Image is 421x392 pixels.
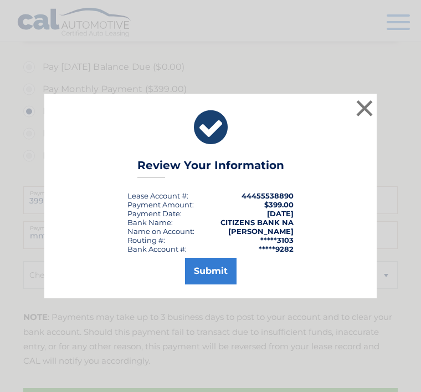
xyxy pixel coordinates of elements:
h3: Review Your Information [137,159,284,178]
div: Payment Amount: [127,200,194,209]
div: : [127,209,182,218]
div: Bank Name: [127,218,173,227]
strong: 44455538890 [242,191,294,200]
strong: CITIZENS BANK NA [220,218,294,227]
button: Submit [185,258,237,284]
button: × [353,97,376,119]
div: Lease Account #: [127,191,188,200]
span: [DATE] [267,209,294,218]
div: Name on Account: [127,227,194,236]
div: Routing #: [127,236,165,245]
div: Bank Account #: [127,245,187,253]
span: $399.00 [264,200,294,209]
span: Payment Date [127,209,180,218]
strong: [PERSON_NAME] [228,227,294,236]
